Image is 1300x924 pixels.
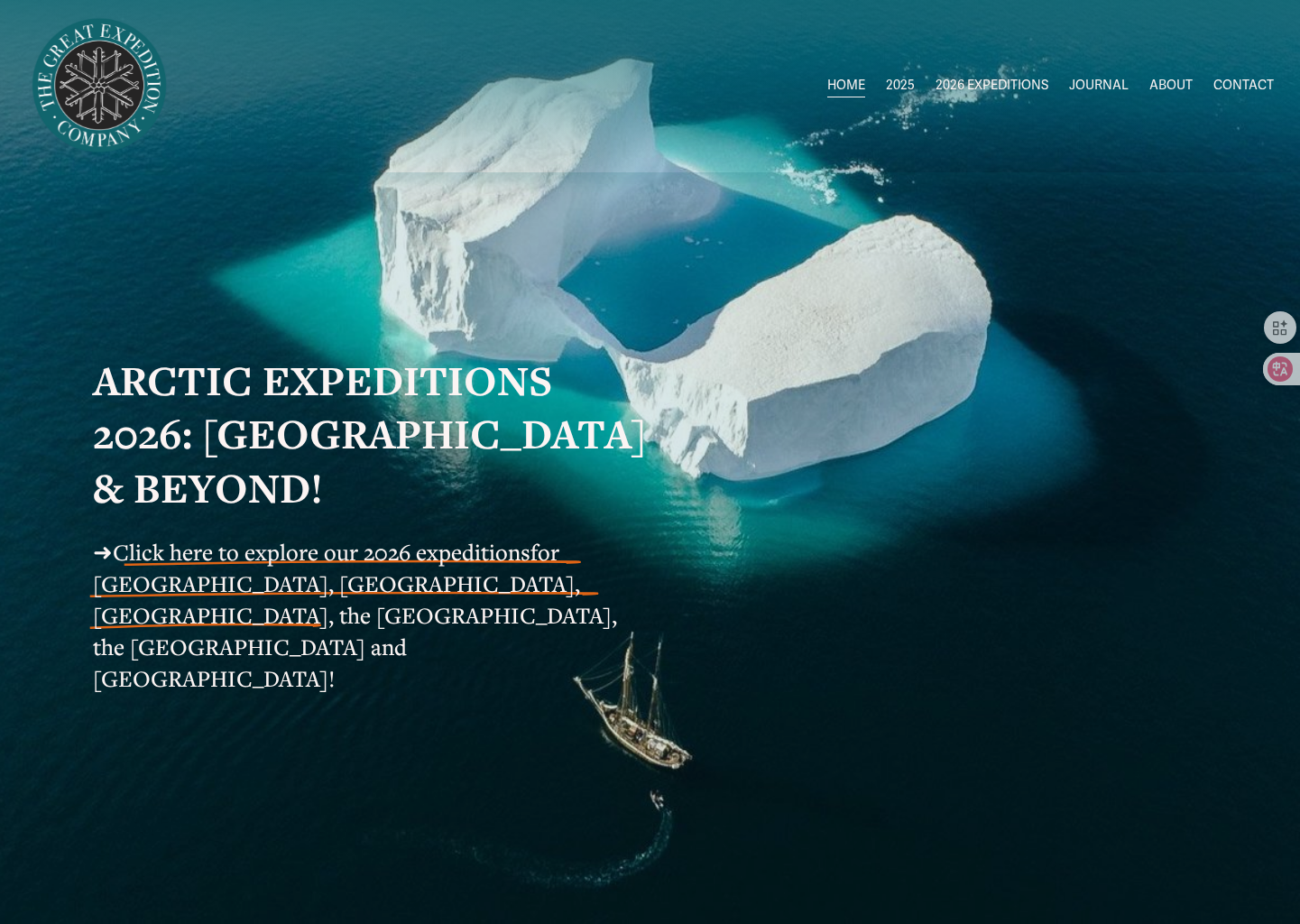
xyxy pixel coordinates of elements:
span: 2025 [886,74,915,97]
a: JOURNAL [1069,73,1129,99]
a: folder dropdown [936,73,1048,99]
a: CONTACT [1213,73,1274,99]
span: ➜ [93,537,113,567]
a: HOME [827,73,865,99]
a: folder dropdown [886,73,915,99]
a: Click here to explore our 2026 expeditions [113,537,530,567]
img: Arctic Expeditions [26,13,172,159]
span: for [GEOGRAPHIC_DATA], [GEOGRAPHIC_DATA], [GEOGRAPHIC_DATA], the [GEOGRAPHIC_DATA], the [GEOGRAPH... [93,537,622,694]
strong: ARCTIC EXPEDITIONS 2026: [GEOGRAPHIC_DATA] & BEYOND! [93,353,657,514]
a: ABOUT [1149,73,1193,99]
span: 2026 EXPEDITIONS [936,74,1048,97]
